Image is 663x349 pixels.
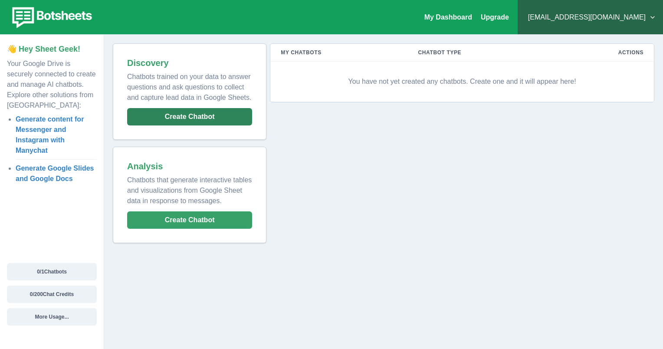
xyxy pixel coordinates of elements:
[424,13,472,21] a: My Dashboard
[481,13,509,21] a: Upgrade
[525,9,656,26] button: [EMAIL_ADDRESS][DOMAIN_NAME]
[127,108,252,125] button: Create Chatbot
[7,5,95,30] img: botsheets-logo.png
[127,161,252,171] h2: Analysis
[127,68,252,103] p: Chatbots trained on your data to answer questions and ask questions to collect and capture lead d...
[270,44,407,62] th: My Chatbots
[281,69,643,95] p: You have not yet created any chatbots. Create one and it will appear here!
[16,115,84,154] a: Generate content for Messenger and Instagram with Manychat
[127,58,252,68] h2: Discovery
[7,263,97,280] button: 0/1Chatbots
[16,165,94,182] a: Generate Google Slides and Google Docs
[127,211,252,229] button: Create Chatbot
[7,308,97,326] button: More Usage...
[127,171,252,206] p: Chatbots that generate interactive tables and visualizations from Google Sheet data in response t...
[7,286,97,303] button: 0/200Chat Credits
[7,55,97,111] p: Your Google Drive is securely connected to create and manage AI chatbots. Explore other solutions...
[408,44,551,62] th: Chatbot Type
[7,43,97,55] p: 👋 Hey Sheet Geek!
[551,44,654,62] th: Actions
